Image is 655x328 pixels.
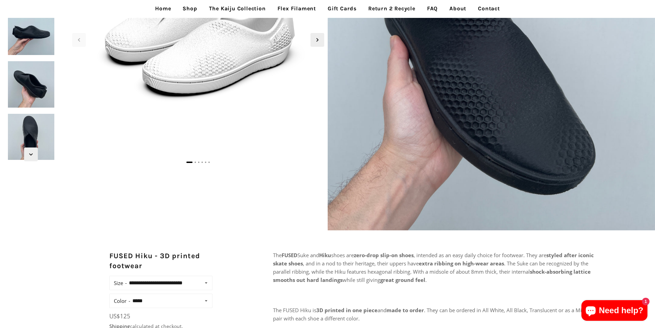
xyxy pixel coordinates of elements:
[109,251,219,271] h2: FUSED Hiku - 3D printed footwear
[198,162,199,163] span: Go to slide 3
[195,162,196,163] span: Go to slide 2
[7,112,55,161] img: [3D printed Shoes] - lightweight custom 3dprinted shoes sneakers sandals fused footwear
[186,162,193,163] span: Go to slide 1
[319,252,331,259] strong: Hiku
[273,307,590,322] span: The FUSED Hiku is and . They can be ordered in All White, All Black, Translucent or as a Mixed pa...
[205,162,206,163] span: Go to slide 5
[316,307,378,314] strong: 3D printed in one piece
[7,60,55,109] img: [3D printed Shoes] - lightweight custom 3dprinted shoes sneakers sandals fused footwear
[7,8,55,56] img: [3D printed Shoes] - lightweight custom 3dprinted shoes sneakers sandals fused footwear
[273,268,591,283] strong: shock-absorbing lattice smooths out hard landings
[419,260,504,267] strong: extra ribbing on high-wear areas
[310,33,324,47] div: Next slide
[201,162,203,163] span: Go to slide 4
[354,252,414,259] strong: zero-drop slip-on shoes
[114,296,130,306] label: Color
[208,162,210,163] span: Go to slide 6
[273,252,594,267] strong: styled after iconic skate shoes
[380,276,425,283] strong: great ground feel
[579,300,649,322] inbox-online-store-chat: Shopify online store chat
[114,278,127,288] label: Size
[386,307,424,314] strong: made to order
[273,251,601,284] p: The Suke and shoes are , intended as an easy daily choice for footwear. They are , and in a nod t...
[72,33,86,47] div: Previous slide
[282,252,297,259] strong: FUSED
[109,312,130,320] span: US$125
